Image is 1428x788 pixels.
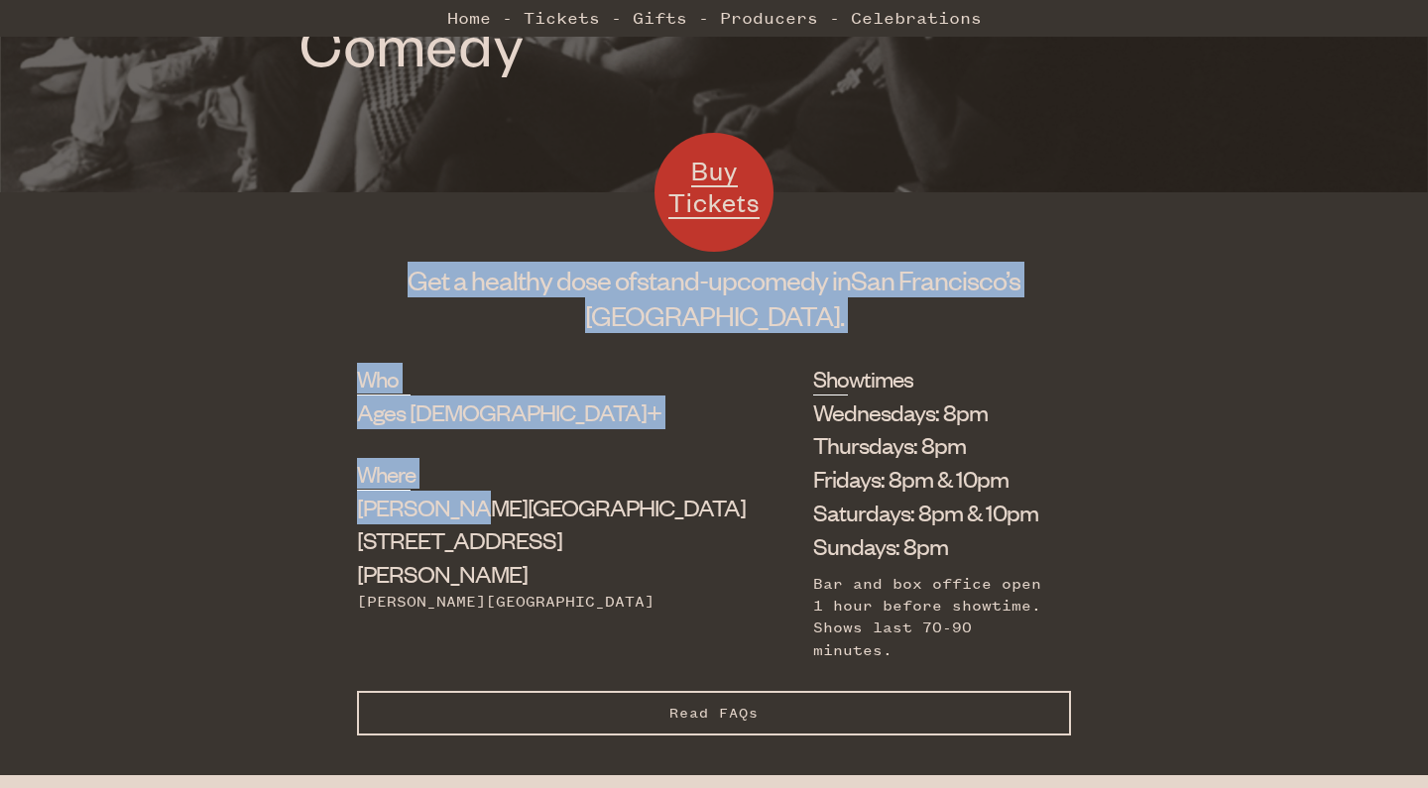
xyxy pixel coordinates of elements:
[813,573,1041,662] div: Bar and box office open 1 hour before showtime. Shows last 70-90 minutes.
[357,691,1071,735] button: Read FAQs
[357,458,411,490] h2: Where
[813,428,1041,462] li: Thursdays: 8pm
[585,298,844,332] span: [GEOGRAPHIC_DATA].
[637,263,737,296] span: stand-up
[654,133,773,252] a: Buy Tickets
[669,705,759,722] span: Read FAQs
[357,591,714,613] div: [PERSON_NAME][GEOGRAPHIC_DATA]
[813,395,1041,429] li: Wednesdays: 8pm
[813,496,1041,529] li: Saturdays: 8pm & 10pm
[813,529,1041,563] li: Sundays: 8pm
[357,262,1071,333] h1: Get a healthy dose of comedy in
[668,154,760,218] span: Buy Tickets
[851,263,1020,296] span: San Francisco’s
[357,492,746,521] span: [PERSON_NAME][GEOGRAPHIC_DATA]
[357,395,714,429] div: Ages [DEMOGRAPHIC_DATA]+
[813,462,1041,496] li: Fridays: 8pm & 10pm
[357,491,714,591] div: [STREET_ADDRESS][PERSON_NAME]
[357,363,411,394] h2: Who
[813,363,848,394] h2: Showtimes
